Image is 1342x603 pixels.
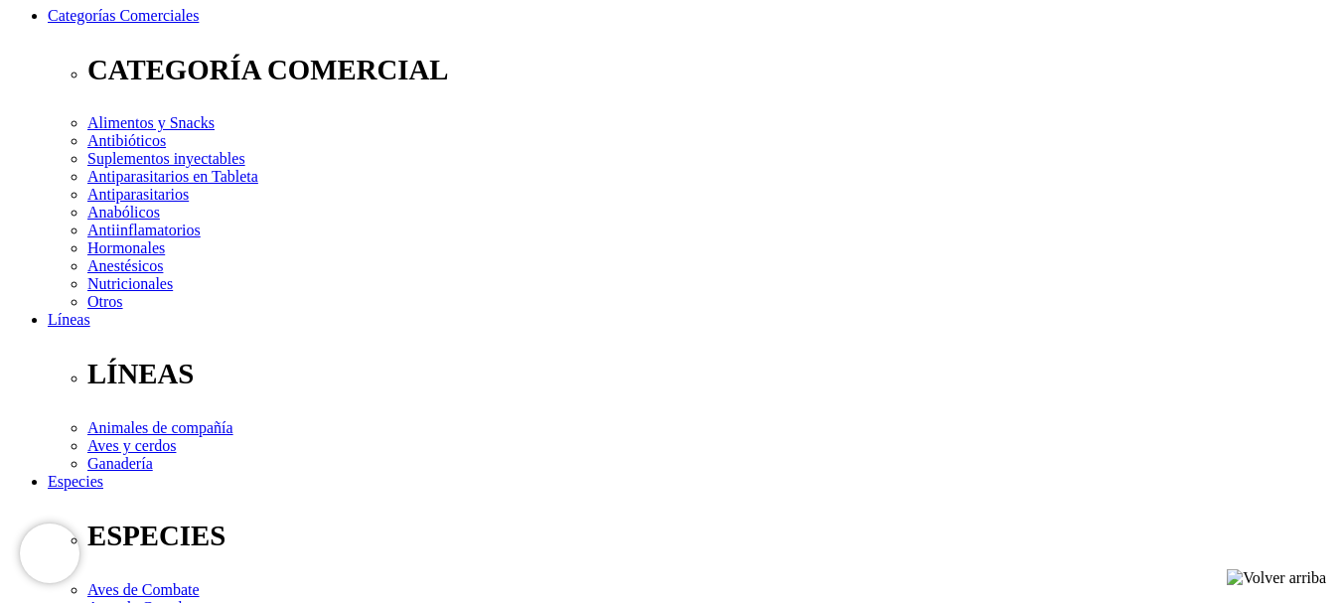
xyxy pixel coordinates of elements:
[87,358,1334,390] p: LÍNEAS
[87,293,123,310] a: Otros
[87,222,201,238] a: Antiinflamatorios
[87,114,215,131] a: Alimentos y Snacks
[87,275,173,292] a: Nutricionales
[87,54,1334,86] p: CATEGORÍA COMERCIAL
[87,581,200,598] a: Aves de Combate
[20,524,79,583] iframe: Brevo live chat
[48,473,103,490] a: Especies
[87,168,258,185] a: Antiparasitarios en Tableta
[87,419,233,436] a: Animales de compañía
[87,257,163,274] a: Anestésicos
[87,132,166,149] a: Antibióticos
[87,520,1334,552] p: ESPECIES
[1227,569,1326,587] img: Volver arriba
[87,186,189,203] a: Antiparasitarios
[87,455,153,472] a: Ganadería
[87,437,176,454] a: Aves y cerdos
[87,239,165,256] a: Hormonales
[48,311,90,328] a: Líneas
[87,150,245,167] a: Suplementos inyectables
[48,7,199,24] a: Categorías Comerciales
[87,204,160,221] a: Anabólicos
